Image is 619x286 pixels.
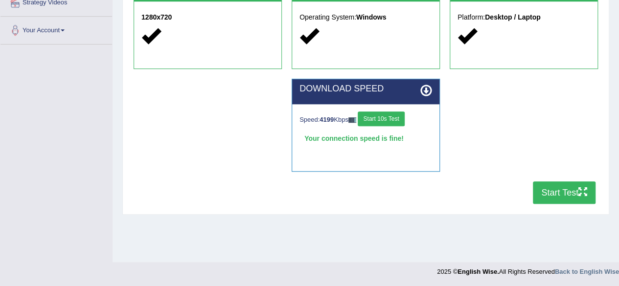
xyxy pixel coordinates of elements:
h5: Operating System: [299,14,432,21]
button: Start 10s Test [358,111,404,126]
img: ajax-loader-fb-connection.gif [348,117,356,123]
button: Start Test [533,181,596,204]
strong: Desktop / Laptop [485,13,541,21]
a: Your Account [0,17,112,41]
h5: Platform: [458,14,590,21]
a: Back to English Wise [555,268,619,275]
div: Your connection speed is fine! [299,131,432,146]
strong: English Wise. [458,268,499,275]
div: 2025 © All Rights Reserved [437,262,619,276]
strong: Windows [356,13,386,21]
strong: 1280x720 [141,13,172,21]
div: Speed: Kbps [299,111,432,129]
h2: DOWNLOAD SPEED [299,84,432,94]
strong: 4199 [320,116,334,123]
